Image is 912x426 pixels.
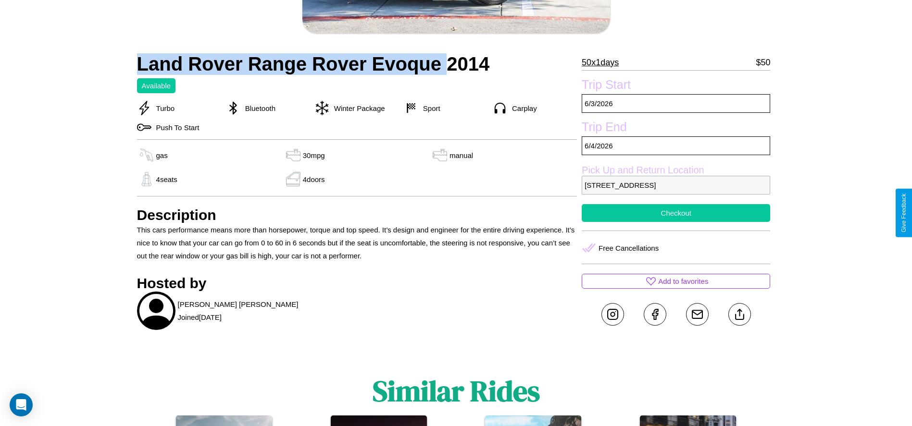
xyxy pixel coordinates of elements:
p: gas [156,149,168,162]
p: Sport [418,102,440,115]
h1: Similar Rides [373,371,540,411]
p: Available [142,79,171,92]
label: Trip End [582,120,770,136]
p: 6 / 4 / 2026 [582,136,770,155]
img: gas [137,148,156,162]
p: [STREET_ADDRESS] [582,176,770,195]
p: Bluetooth [240,102,275,115]
label: Trip Start [582,78,770,94]
p: Winter Package [329,102,385,115]
p: Turbo [151,102,175,115]
p: 4 seats [156,173,177,186]
h3: Description [137,207,577,223]
div: Open Intercom Messenger [10,393,33,416]
p: Add to favorites [658,275,708,288]
p: [PERSON_NAME] [PERSON_NAME] [178,298,299,311]
p: 6 / 3 / 2026 [582,94,770,113]
button: Checkout [582,204,770,222]
h2: Land Rover Range Rover Evoque 2014 [137,53,577,75]
label: Pick Up and Return Location [582,165,770,176]
p: 50 x 1 days [582,55,619,70]
p: $ 50 [756,55,770,70]
button: Add to favorites [582,274,770,289]
p: Push To Start [151,121,200,134]
p: 30 mpg [303,149,325,162]
p: Joined [DATE] [178,311,222,324]
img: gas [284,148,303,162]
img: gas [430,148,450,162]
p: 4 doors [303,173,325,186]
p: This cars performance means more than horsepower, torque and top speed. It’s design and engineer ... [137,223,577,262]
p: Carplay [507,102,537,115]
img: gas [137,172,156,186]
p: manual [450,149,473,162]
div: Give Feedback [900,194,907,232]
p: Free Cancellations [599,242,659,255]
h3: Hosted by [137,275,577,292]
img: gas [284,172,303,186]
